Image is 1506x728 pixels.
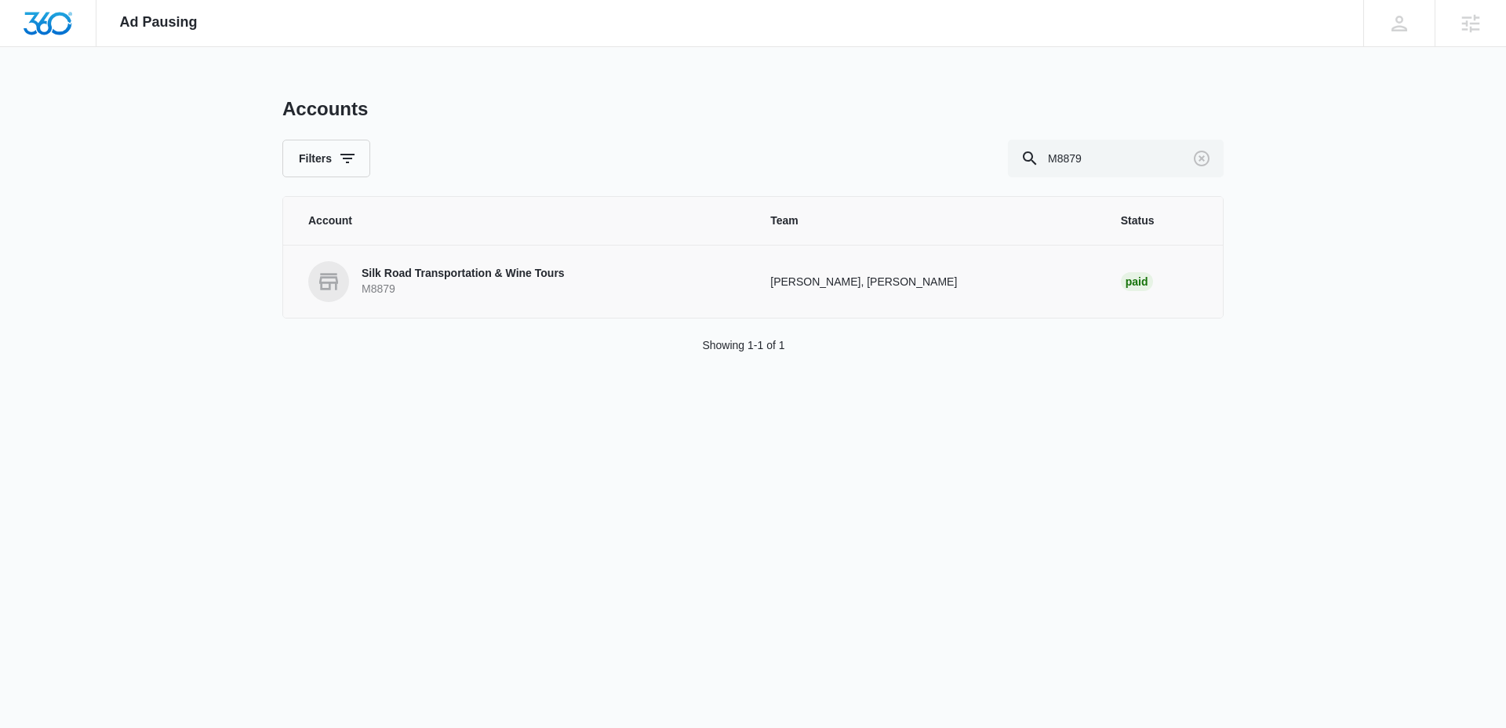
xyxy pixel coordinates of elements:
[282,97,368,121] h1: Accounts
[702,337,784,354] p: Showing 1-1 of 1
[308,213,733,229] span: Account
[1189,146,1214,171] button: Clear
[770,274,1083,290] p: [PERSON_NAME], [PERSON_NAME]
[362,266,565,282] p: Silk Road Transportation & Wine Tours
[362,282,565,297] p: M8879
[308,261,733,302] a: Silk Road Transportation & Wine ToursM8879
[120,14,198,31] span: Ad Pausing
[1121,272,1153,291] div: Paid
[282,140,370,177] button: Filters
[1008,140,1224,177] input: Search By Account Number
[1121,213,1198,229] span: Status
[770,213,1083,229] span: Team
